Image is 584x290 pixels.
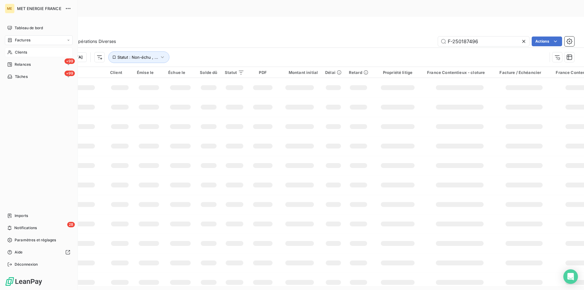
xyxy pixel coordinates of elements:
[15,37,30,43] span: Factures
[325,70,342,75] div: Délai
[15,262,38,267] span: Déconnexion
[75,38,116,44] span: Opérations Diverses
[15,250,23,255] span: Aide
[15,25,43,31] span: Tableau de bord
[5,277,43,286] img: Logo LeanPay
[168,70,193,75] div: Échue le
[64,71,75,76] span: +99
[349,70,368,75] div: Retard
[281,70,318,75] div: Montant initial
[427,70,492,75] div: France Contentieux - cloture
[117,55,158,60] span: Statut : Non-échu , ...
[15,50,27,55] span: Clients
[438,37,529,46] input: Rechercher
[64,58,75,64] span: +99
[14,225,37,231] span: Notifications
[137,70,161,75] div: Émise le
[110,70,130,75] div: Client
[15,62,31,67] span: Relances
[563,269,578,284] div: Open Intercom Messenger
[15,74,28,79] span: Tâches
[67,222,75,227] span: 28
[376,70,420,75] div: Propriété litige
[108,51,169,63] button: Statut : Non-échu , ...
[5,247,73,257] a: Aide
[200,70,217,75] div: Solde dû
[15,213,28,218] span: Imports
[15,237,56,243] span: Paramètres et réglages
[252,70,274,75] div: PDF
[225,70,245,75] div: Statut
[532,37,562,46] button: Actions
[499,70,548,75] div: Facture / Echéancier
